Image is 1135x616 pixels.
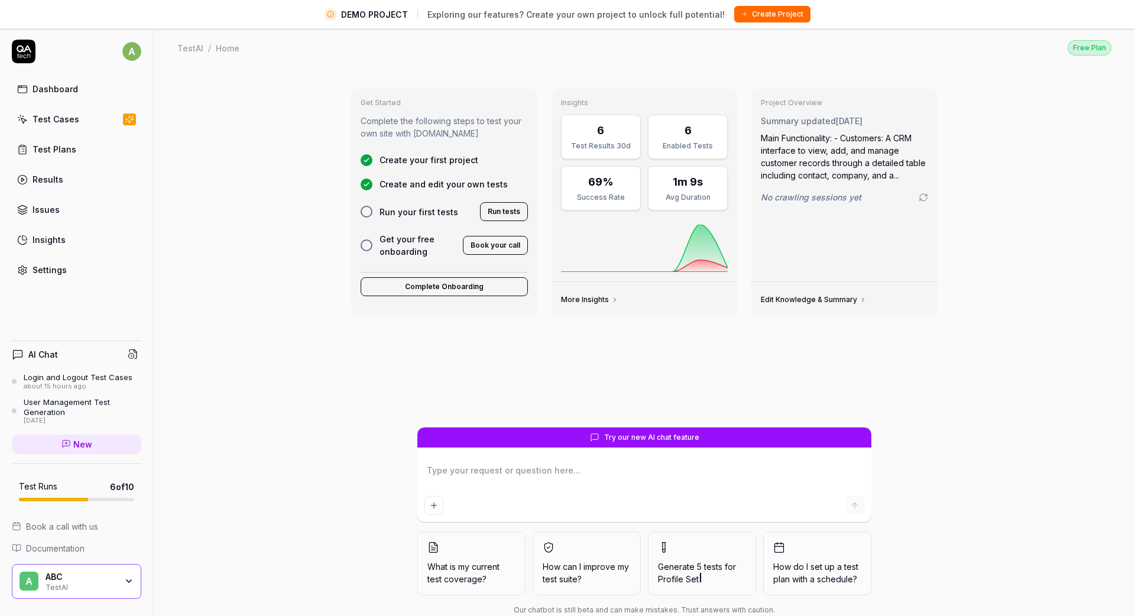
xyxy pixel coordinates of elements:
[24,397,141,417] div: User Management Test Generation
[604,432,699,443] span: Try our new AI chat feature
[417,605,871,615] div: Our chatbot is still beta and can make mistakes. Trust answers with caution.
[12,108,141,131] a: Test Cases
[656,192,720,203] div: Avg Duration
[597,122,604,138] div: 6
[1068,40,1111,56] button: Free Plan
[46,572,116,582] div: ABC
[26,520,98,533] span: Book a call with us
[361,98,528,108] h3: Get Started
[33,173,63,186] div: Results
[33,83,78,95] div: Dashboard
[919,193,928,202] a: Go to crawling settings
[33,143,76,155] div: Test Plans
[12,564,141,599] button: AABCTestAI
[773,560,861,585] span: How do I set up a test plan with a schedule?
[12,258,141,281] a: Settings
[24,382,132,391] div: about 15 hours ago
[417,531,526,595] button: What is my current test coverage?
[761,116,836,126] span: Summary updated
[380,233,456,258] span: Get your free onboarding
[463,238,528,250] a: Book your call
[208,42,211,54] div: /
[12,397,141,424] a: User Management Test Generation[DATE]
[658,560,746,585] span: Generate 5 tests for
[761,132,928,181] div: Main Functionality: - Customers: A CRM interface to view, add, and manage customer records throug...
[380,154,478,166] span: Create your first project
[480,205,528,216] a: Run tests
[761,191,861,203] span: No crawling sessions yet
[543,560,631,585] span: How can I improve my test suite?
[24,417,141,425] div: [DATE]
[424,496,443,515] button: Add attachment
[12,372,141,390] a: Login and Logout Test Casesabout 15 hours ago
[12,138,141,161] a: Test Plans
[28,348,58,361] h4: AI Chat
[12,435,141,454] a: New
[12,520,141,533] a: Book a call with us
[12,77,141,100] a: Dashboard
[734,6,810,22] button: Create Project
[341,8,408,21] span: DEMO PROJECT
[20,572,38,591] span: A
[12,228,141,251] a: Insights
[177,42,203,54] div: TestAI
[673,174,703,190] div: 1m 9s
[216,42,239,54] div: Home
[480,202,528,221] button: Run tests
[656,141,720,151] div: Enabled Tests
[122,42,141,61] span: a
[463,236,528,255] button: Book your call
[761,295,867,304] a: Edit Knowledge & Summary
[658,574,699,584] span: Profile Set
[26,542,85,555] span: Documentation
[122,40,141,63] button: a
[73,438,92,450] span: New
[427,8,725,21] span: Exploring our features? Create your own project to unlock full potential!
[19,481,57,492] h5: Test Runs
[685,122,692,138] div: 6
[33,264,67,276] div: Settings
[33,234,66,246] div: Insights
[761,98,928,108] h3: Project Overview
[588,174,614,190] div: 69%
[110,481,134,493] span: 6 of 10
[24,372,132,382] div: Login and Logout Test Cases
[569,192,633,203] div: Success Rate
[33,113,79,125] div: Test Cases
[12,542,141,555] a: Documentation
[561,98,728,108] h3: Insights
[33,203,60,216] div: Issues
[380,178,508,190] span: Create and edit your own tests
[836,116,862,126] time: [DATE]
[561,295,618,304] a: More Insights
[569,141,633,151] div: Test Results 30d
[12,198,141,221] a: Issues
[46,582,116,591] div: TestAI
[763,531,871,595] button: How do I set up a test plan with a schedule?
[648,531,756,595] button: Generate 5 tests forProfile Set
[361,115,528,140] p: Complete the following steps to test your own site with [DOMAIN_NAME]
[361,277,528,296] button: Complete Onboarding
[380,206,458,218] span: Run your first tests
[533,531,641,595] button: How can I improve my test suite?
[427,560,515,585] span: What is my current test coverage?
[12,168,141,191] a: Results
